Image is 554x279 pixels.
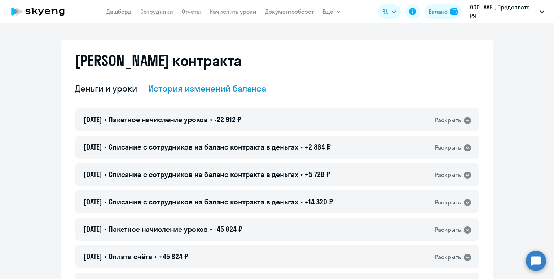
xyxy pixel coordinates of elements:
[322,7,333,16] span: Ещё
[435,116,461,125] div: Раскрыть
[75,52,242,69] h2: [PERSON_NAME] контракта
[159,252,188,261] span: +45 824 ₽
[109,225,208,234] span: Пакетное начисление уроков
[109,197,298,206] span: Списание с сотрудников на баланс контракта в деньгах
[210,115,212,124] span: •
[305,142,331,151] span: +2 864 ₽
[322,4,340,19] button: Ещё
[428,7,448,16] div: Баланс
[106,8,132,15] a: Дашборд
[182,8,201,15] a: Отчеты
[109,252,152,261] span: Оплата счёта
[435,143,461,152] div: Раскрыть
[109,115,208,124] span: Пакетное начисление уроков
[466,3,548,20] button: ООО "ААБ", Предоплата РЯ
[305,170,330,179] span: +5 728 ₽
[435,225,461,234] div: Раскрыть
[104,252,106,261] span: •
[84,170,102,179] span: [DATE]
[377,4,401,19] button: RU
[84,142,102,151] span: [DATE]
[305,197,333,206] span: +14 320 ₽
[214,225,242,234] span: -45 824 ₽
[84,252,102,261] span: [DATE]
[435,253,461,262] div: Раскрыть
[300,142,303,151] span: •
[140,8,173,15] a: Сотрудники
[300,197,303,206] span: •
[214,115,241,124] span: -22 912 ₽
[104,142,106,151] span: •
[75,83,137,94] div: Деньги и уроки
[84,197,102,206] span: [DATE]
[104,197,106,206] span: •
[109,142,298,151] span: Списание с сотрудников на баланс контракта в деньгах
[84,225,102,234] span: [DATE]
[104,115,106,124] span: •
[109,170,298,179] span: Списание с сотрудников на баланс контракта в деньгах
[300,170,303,179] span: •
[210,8,256,15] a: Начислить уроки
[210,225,212,234] span: •
[154,252,157,261] span: •
[104,225,106,234] span: •
[424,4,462,19] button: Балансbalance
[149,83,267,94] div: История изменений баланса
[450,8,458,15] img: balance
[84,115,102,124] span: [DATE]
[382,7,389,16] span: RU
[265,8,314,15] a: Документооборот
[435,170,461,180] div: Раскрыть
[435,198,461,207] div: Раскрыть
[104,170,106,179] span: •
[470,3,537,20] p: ООО "ААБ", Предоплата РЯ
